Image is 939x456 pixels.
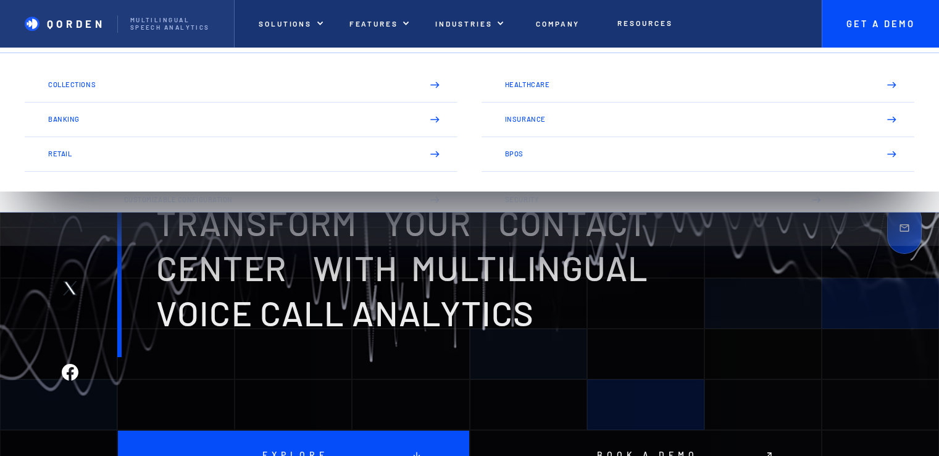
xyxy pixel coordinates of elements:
span: transform your contact center with multilingual voice Call analytics [156,201,648,333]
p: Insurance [505,116,869,123]
p: Customizable Configuration [124,196,413,203]
a: Retail [25,137,457,172]
img: Facebook [62,364,78,381]
a: BPOs [482,137,914,172]
p: features [349,19,399,28]
p: Company [536,19,580,28]
a: Healthcare [482,68,914,103]
p: Resources [617,19,672,27]
p: BPOs [505,150,869,158]
p: Get A Demo [834,19,927,30]
a: Security [482,183,839,217]
p: Collections [48,81,412,88]
a: Banking [25,103,457,137]
p: Retail [48,150,412,158]
p: Solutions [259,19,312,28]
a: Collections [25,68,457,103]
a: Customizable Configuration [101,183,458,217]
p: INDUSTRIES [435,19,492,28]
p: Qorden [47,17,106,30]
p: Security [505,196,794,203]
p: Multilingual Speech analytics [130,17,222,32]
a: Insurance [482,103,914,137]
p: Healthcare [505,81,869,88]
img: Twitter [62,280,78,297]
p: Banking [48,116,412,123]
